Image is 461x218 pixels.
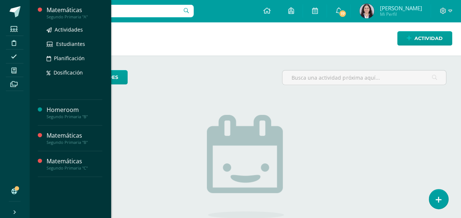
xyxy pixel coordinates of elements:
[47,131,102,145] a: MatemáticasSegundo Primaria "B"
[380,4,422,12] span: [PERSON_NAME]
[38,22,452,55] h1: Actividades
[54,69,83,76] span: Dosificación
[47,166,102,171] div: Segundo Primaria "C"
[55,26,83,33] span: Actividades
[397,31,452,46] a: Actividad
[47,40,102,48] a: Estudiantes
[339,10,347,18] span: 17
[47,54,102,62] a: Planificación
[47,157,102,171] a: MatemáticasSegundo Primaria "C"
[380,11,422,17] span: Mi Perfil
[282,70,446,85] input: Busca una actividad próxima aquí...
[47,131,102,140] div: Matemáticas
[47,106,102,114] div: Homeroom
[34,5,194,17] input: Busca un usuario...
[47,114,102,119] div: Segundo Primaria "B"
[359,4,374,18] img: 374adf95ac062584ecb5b2bea18b9028.png
[414,32,443,45] span: Actividad
[47,25,102,34] a: Actividades
[47,157,102,166] div: Matemáticas
[47,6,102,19] a: MatemáticasSegundo Primaria "A"
[47,14,102,19] div: Segundo Primaria "A"
[47,106,102,119] a: HomeroomSegundo Primaria "B"
[47,6,102,14] div: Matemáticas
[47,68,102,77] a: Dosificación
[54,55,85,62] span: Planificación
[47,140,102,145] div: Segundo Primaria "B"
[56,40,85,47] span: Estudiantes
